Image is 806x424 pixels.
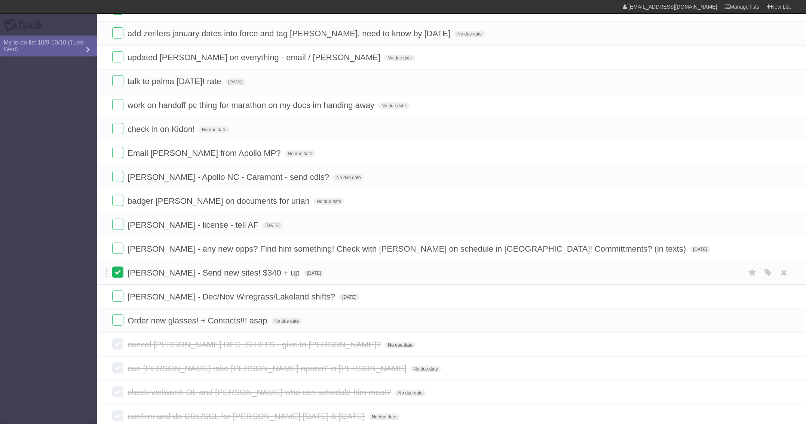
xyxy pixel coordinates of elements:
[112,75,123,86] label: Done
[128,316,269,325] span: Order new glasses! + Contacts!!! asap
[199,126,229,133] span: No due date
[4,18,49,32] div: Flask
[128,244,688,254] span: [PERSON_NAME] - any new opps? Find him something! Check with [PERSON_NAME] on schedule in [GEOGRA...
[128,53,382,62] span: updated [PERSON_NAME] on everything - email / [PERSON_NAME]
[384,55,415,61] span: No due date
[112,362,123,374] label: Done
[128,340,383,349] span: cancel [PERSON_NAME] DEC. SHIFTS - give to [PERSON_NAME]?
[112,267,123,278] label: Done
[128,292,337,301] span: [PERSON_NAME] - Dec/Nov Wiregrass/Lakeland shifts?
[112,386,123,397] label: Done
[112,410,123,421] label: Done
[128,196,312,206] span: badger [PERSON_NAME] on documents for uriah
[272,318,302,325] span: No due date
[304,270,324,277] span: [DATE]
[385,342,416,348] span: No due date
[128,29,452,38] span: add zerilers january dates into force and tag [PERSON_NAME], need to know by [DATE]
[128,77,223,86] span: talk to palma [DATE]! rate
[333,174,364,181] span: No due date
[112,219,123,230] label: Done
[112,99,123,110] label: Done
[128,268,301,277] span: [PERSON_NAME] - Send new sites! $340 + up
[128,220,260,230] span: [PERSON_NAME] - license - tell AF
[112,291,123,302] label: Done
[128,364,408,373] span: can [PERSON_NAME] take [PERSON_NAME] opens? in [PERSON_NAME]
[112,195,123,206] label: Done
[285,150,315,157] span: No due date
[379,102,409,109] span: No due date
[128,388,393,397] span: check welwarth OL and [PERSON_NAME] who can schedule him most?
[112,51,123,62] label: Done
[112,147,123,158] label: Done
[112,171,123,182] label: Done
[112,338,123,350] label: Done
[411,366,441,372] span: No due date
[226,79,246,85] span: [DATE]
[128,172,331,182] span: [PERSON_NAME] - Apollo NC - Caramont - send cdls?
[128,101,376,110] span: work on handoff pc thing for marathon on my docs im handing away
[454,31,485,37] span: No due date
[112,314,123,326] label: Done
[112,123,123,134] label: Done
[128,125,197,134] span: check in on Kidon!
[263,222,283,229] span: [DATE]
[395,390,426,396] span: No due date
[128,412,367,421] span: confirm and do CDL/SCL for [PERSON_NAME] [DATE] & [DATE]
[339,294,359,301] span: [DATE]
[112,243,123,254] label: Done
[690,246,711,253] span: [DATE]
[128,148,283,158] span: Email [PERSON_NAME] from Apollo MP?
[112,27,123,39] label: Done
[369,414,399,420] span: No due date
[745,267,760,279] label: Star task
[314,198,344,205] span: No due date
